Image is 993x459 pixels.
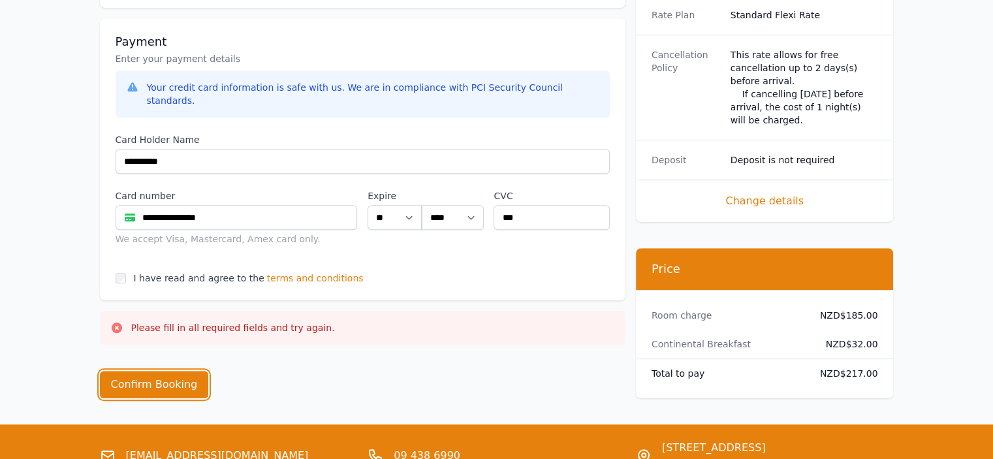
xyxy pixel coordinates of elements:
div: Your credit card information is safe with us. We are in compliance with PCI Security Council stan... [147,81,599,107]
label: Card number [116,189,358,202]
dd: Standard Flexi Rate [731,8,878,22]
h3: Price [652,261,878,277]
span: terms and conditions [267,272,364,285]
h3: Payment [116,34,610,50]
label: Card Holder Name [116,133,610,146]
dd: NZD$32.00 [810,338,878,351]
label: Expire [368,189,422,202]
label: CVC [494,189,609,202]
label: . [422,189,483,202]
p: Enter your payment details [116,52,610,65]
div: We accept Visa, Mastercard, Amex card only. [116,232,358,245]
span: Change details [652,193,878,209]
div: This rate allows for free cancellation up to 2 days(s) before arrival. If cancelling [DATE] befor... [731,48,878,127]
dt: Total to pay [652,367,799,380]
dd: NZD$217.00 [810,367,878,380]
dt: Deposit [652,153,720,166]
label: I have read and agree to the [134,273,264,283]
dd: Deposit is not required [731,153,878,166]
button: Confirm Booking [100,371,209,398]
dt: Continental Breakfast [652,338,799,351]
dt: Room charge [652,309,799,322]
dt: Rate Plan [652,8,720,22]
p: Please fill in all required fields and try again. [131,321,335,334]
span: [STREET_ADDRESS] [662,440,857,456]
dt: Cancellation Policy [652,48,720,127]
dd: NZD$185.00 [810,309,878,322]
